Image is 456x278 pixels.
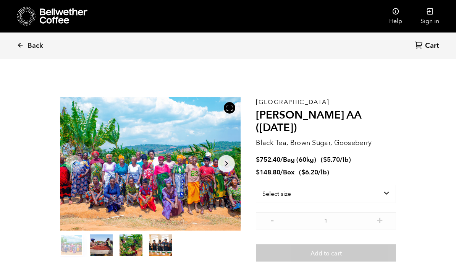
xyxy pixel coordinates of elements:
[340,155,349,164] span: /lb
[299,168,329,177] span: ( )
[27,41,43,50] span: Back
[256,109,396,135] h2: [PERSON_NAME] AA ([DATE])
[256,168,260,177] span: $
[256,244,396,262] button: Add to cart
[256,138,396,148] p: Black Tea, Brown Sugar, Gooseberry
[283,155,316,164] span: Bag (60kg)
[323,155,340,164] bdi: 5.70
[318,168,327,177] span: /lb
[280,168,283,177] span: /
[267,216,277,224] button: -
[256,155,280,164] bdi: 752.40
[280,155,283,164] span: /
[256,168,280,177] bdi: 148.80
[301,168,318,177] bdi: 6.20
[425,41,439,50] span: Cart
[415,41,441,51] a: Cart
[321,155,351,164] span: ( )
[256,155,260,164] span: $
[375,216,385,224] button: +
[301,168,305,177] span: $
[323,155,327,164] span: $
[283,168,294,177] span: Box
